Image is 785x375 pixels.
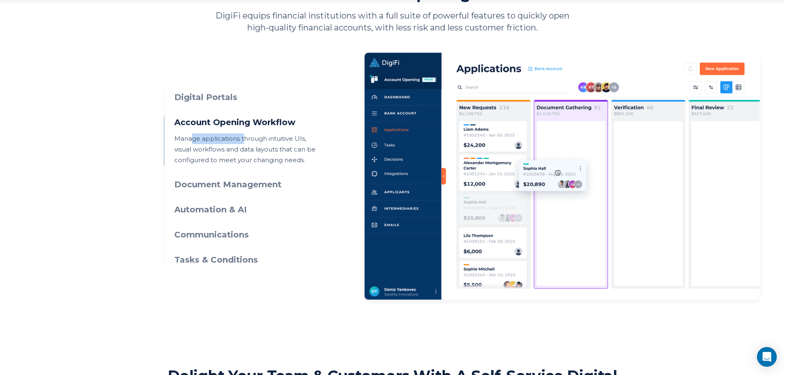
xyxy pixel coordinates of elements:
[174,116,324,128] h3: Account Opening Workflow
[174,91,324,103] h3: Digital Portals
[174,229,324,241] h3: Communications
[174,254,324,266] h3: Tasks & Conditions
[174,179,324,191] h3: Document Management
[174,133,324,165] p: Manage applications through intuitive UIs, visual workflows and data layouts that can be configur...
[213,10,572,34] p: DigiFi equips financial institutions with a full suite of powerful features to quickly open high-...
[174,204,324,216] h3: Automation & AI
[757,347,777,367] div: Open Intercom Messenger
[361,49,764,309] img: Account Opening Workflow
